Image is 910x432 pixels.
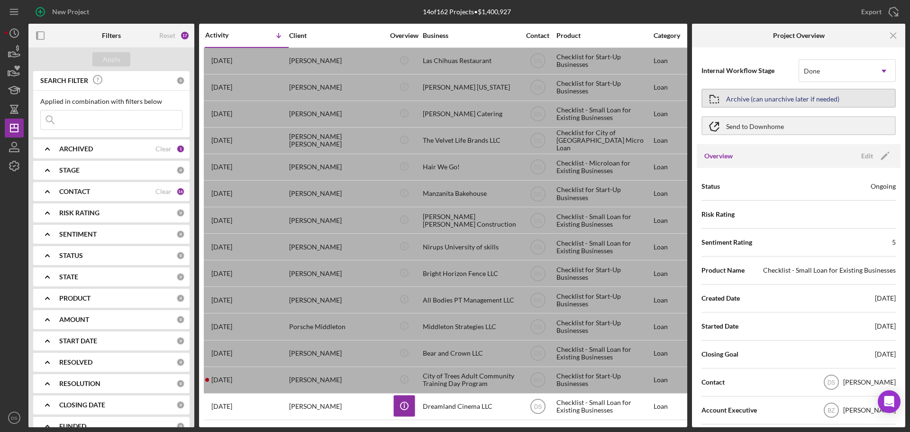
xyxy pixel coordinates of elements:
[103,52,120,66] div: Apply
[556,394,651,419] div: Checklist - Small Loan for Existing Businesses
[654,287,698,313] div: Loan
[701,377,725,387] span: Contact
[423,261,518,286] div: Bright Horizon Fence LLC
[423,8,511,16] div: 14 of 162 Projects • $1,400,927
[534,191,542,197] text: DS
[871,182,896,191] div: Ongoing
[176,273,185,281] div: 0
[704,151,733,161] h3: Overview
[423,234,518,259] div: Nirups University of skills
[701,182,720,191] span: Status
[654,181,698,206] div: Loan
[176,422,185,431] div: 0
[520,32,555,39] div: Contact
[289,234,384,259] div: [PERSON_NAME]
[159,32,175,39] div: Reset
[726,117,784,134] div: Send to Downhome
[52,2,89,21] div: New Project
[654,128,698,153] div: Loan
[386,32,422,39] div: Overview
[654,314,698,339] div: Loan
[92,52,130,66] button: Apply
[534,270,542,277] text: DS
[726,90,839,107] div: Archive (can unarchive later if needed)
[289,128,384,153] div: [PERSON_NAME] [PERSON_NAME]
[556,181,651,206] div: Checklist for Start-Up Businesses
[59,401,105,409] b: CLOSING DATE
[843,405,896,415] div: [PERSON_NAME]
[843,377,896,387] div: [PERSON_NAME]
[534,58,542,64] text: DS
[804,67,820,75] div: Done
[701,238,752,247] span: Sentiment Rating
[59,316,89,323] b: AMOUNT
[556,155,651,180] div: Checklist - Microloan for Existing Businesses
[423,314,518,339] div: Middleton Strategies LLC
[556,75,651,100] div: Checklist for Start-Up Businesses
[176,145,185,153] div: 1
[289,32,384,39] div: Client
[423,368,518,393] div: City of Trees Adult Community Training Day Program
[423,75,518,100] div: [PERSON_NAME] [US_STATE]
[701,66,799,75] span: Internal Workflow Stage
[176,209,185,217] div: 0
[211,57,232,64] time: 2025-08-19 17:07
[155,188,172,195] div: Clear
[59,273,78,281] b: STATE
[701,116,896,135] button: Send to Downhome
[875,349,896,359] div: [DATE]
[176,166,185,175] div: 0
[155,145,172,153] div: Clear
[289,181,384,206] div: [PERSON_NAME]
[289,208,384,233] div: [PERSON_NAME]
[654,341,698,366] div: Loan
[40,98,182,105] div: Applied in combination with filters below
[423,181,518,206] div: Manzanita Bakehouse
[180,31,190,40] div: 17
[701,210,735,219] span: Risk Rating
[423,155,518,180] div: Hair We Go!
[289,155,384,180] div: [PERSON_NAME]
[534,217,542,224] text: DS
[211,270,232,277] time: 2025-06-30 05:14
[534,404,542,410] text: DS
[59,230,97,238] b: SENTIMENT
[5,408,24,427] button: DS
[861,2,882,21] div: Export
[556,341,651,366] div: Checklist - Small Loan for Existing Businesses
[211,163,232,171] time: 2025-07-24 22:58
[289,287,384,313] div: [PERSON_NAME]
[211,217,232,224] time: 2025-07-15 20:17
[878,390,901,413] div: Open Intercom Messenger
[211,190,232,197] time: 2025-07-16 23:11
[423,128,518,153] div: The Velvet Life Brands LLC
[534,324,542,331] text: DS
[534,111,542,118] text: DS
[534,350,542,357] text: DS
[828,407,835,414] text: BZ
[556,128,651,153] div: Checklist for City of [GEOGRAPHIC_DATA] Micro Loan
[534,377,542,384] text: BG
[59,188,90,195] b: CONTACT
[556,314,651,339] div: Checklist for Start-Up Businesses
[211,376,232,384] time: 2025-02-24 01:26
[211,349,232,357] time: 2025-04-21 23:11
[556,32,651,39] div: Product
[654,155,698,180] div: Loan
[556,261,651,286] div: Checklist for Start-Up Businesses
[701,322,738,331] span: Started Date
[701,405,757,415] span: Account Executive
[534,244,542,250] text: DS
[701,266,745,275] span: Product Name
[40,77,88,84] b: SEARCH FILTER
[773,32,825,39] b: Project Overview
[763,266,896,275] div: Checklist - Small Loan for Existing Businesses
[176,76,185,85] div: 0
[423,287,518,313] div: All Bodies PT Management LLC
[289,368,384,393] div: [PERSON_NAME]
[59,166,80,174] b: STAGE
[875,322,896,331] div: [DATE]
[654,368,698,393] div: Loan
[654,394,698,419] div: Loan
[423,394,518,419] div: Dreamland Cinema LLC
